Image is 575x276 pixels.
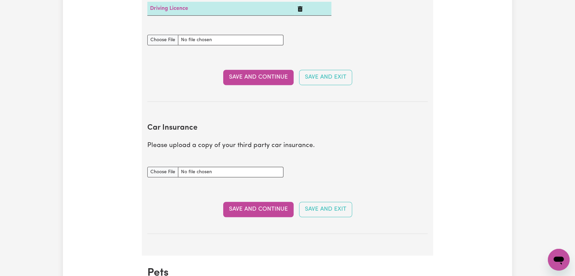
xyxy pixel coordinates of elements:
button: Save and Continue [223,202,294,217]
h2: Car Insurance [147,124,428,133]
button: Save and Exit [299,70,352,85]
button: Delete Driving Licence [297,4,303,13]
a: Driving Licence [150,6,188,11]
p: Please upload a copy of your third party car insurance. [147,141,428,151]
iframe: Button to launch messaging window [548,249,570,271]
button: Save and Continue [223,70,294,85]
button: Save and Exit [299,202,352,217]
